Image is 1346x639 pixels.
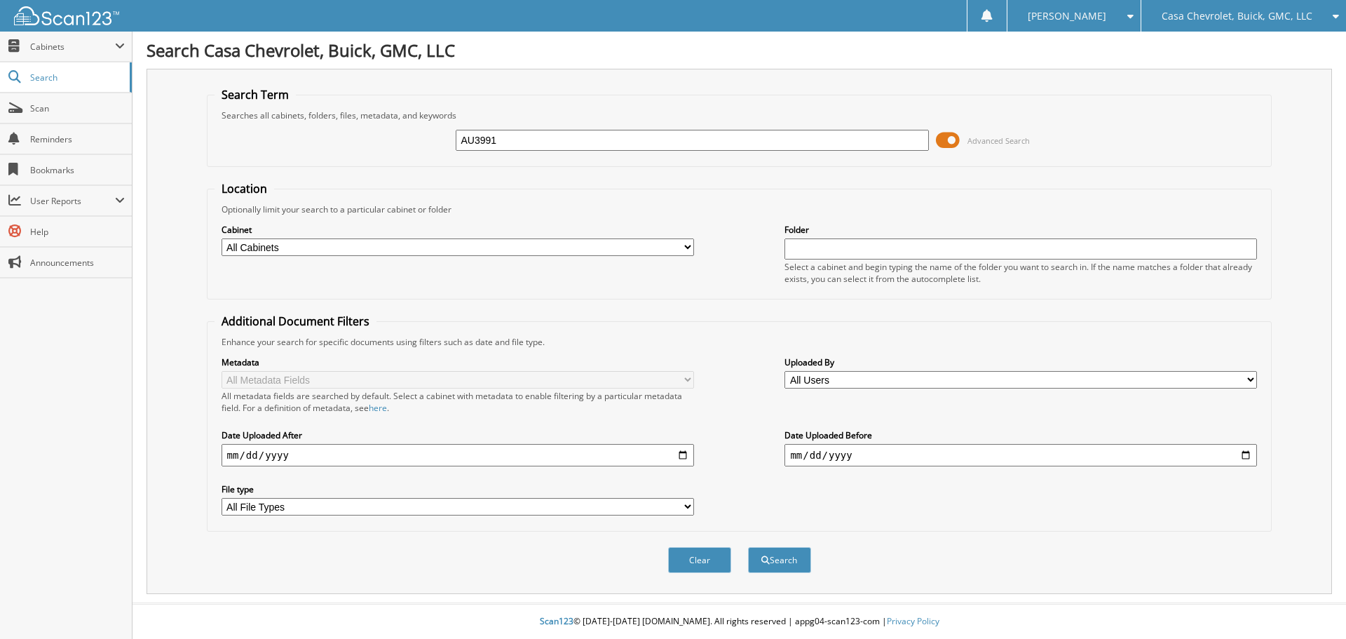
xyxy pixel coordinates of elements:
h1: Search Casa Chevrolet, Buick, GMC, LLC [147,39,1332,62]
legend: Location [215,181,274,196]
legend: Additional Document Filters [215,314,376,329]
label: Folder [784,224,1257,236]
iframe: Chat Widget [1276,572,1346,639]
img: scan123-logo-white.svg [14,6,119,25]
a: Privacy Policy [887,615,939,627]
label: Cabinet [222,224,694,236]
div: Enhance your search for specific documents using filters such as date and file type. [215,336,1265,348]
legend: Search Term [215,87,296,102]
span: [PERSON_NAME] [1028,12,1106,20]
span: Help [30,226,125,238]
label: Uploaded By [784,356,1257,368]
input: start [222,444,694,466]
span: Advanced Search [967,135,1030,146]
div: Select a cabinet and begin typing the name of the folder you want to search in. If the name match... [784,261,1257,285]
span: Announcements [30,257,125,269]
div: Optionally limit your search to a particular cabinet or folder [215,203,1265,215]
span: Cabinets [30,41,115,53]
label: Date Uploaded Before [784,429,1257,441]
span: Casa Chevrolet, Buick, GMC, LLC [1162,12,1312,20]
button: Search [748,547,811,573]
span: Reminders [30,133,125,145]
span: Bookmarks [30,164,125,176]
div: Searches all cabinets, folders, files, metadata, and keywords [215,109,1265,121]
button: Clear [668,547,731,573]
label: File type [222,483,694,495]
input: end [784,444,1257,466]
div: All metadata fields are searched by default. Select a cabinet with metadata to enable filtering b... [222,390,694,414]
label: Date Uploaded After [222,429,694,441]
label: Metadata [222,356,694,368]
span: Scan [30,102,125,114]
span: Search [30,72,123,83]
span: Scan123 [540,615,573,627]
div: © [DATE]-[DATE] [DOMAIN_NAME]. All rights reserved | appg04-scan123-com | [132,605,1346,639]
a: here [369,402,387,414]
span: User Reports [30,195,115,207]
